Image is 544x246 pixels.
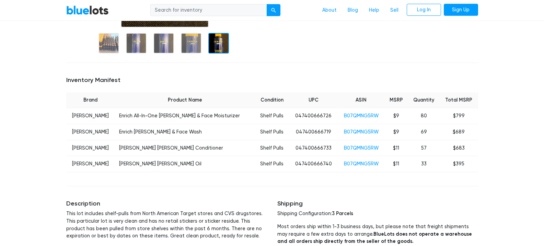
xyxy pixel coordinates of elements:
td: $689 [440,124,478,140]
h5: Shipping [277,200,478,208]
span: 3 Parcels [332,210,353,216]
td: $799 [440,108,478,124]
td: $395 [440,156,478,172]
td: 33 [408,156,439,172]
td: [PERSON_NAME] [66,156,115,172]
td: 047400666733 [289,140,338,156]
td: $683 [440,140,478,156]
td: Shelf Pulls [255,124,289,140]
td: Shelf Pulls [255,108,289,124]
h5: Description [66,200,267,208]
th: UPC [289,92,338,108]
th: MSRP [384,92,408,108]
strong: BlueLots does not operate a warehouse and all orders ship directly from the seller of the goods. [277,231,472,245]
h5: Inventory Manifest [66,77,478,84]
input: Search for inventory [150,4,267,16]
td: Shelf Pulls [255,156,289,172]
a: B07QMNG5RW [344,113,379,119]
td: 69 [408,124,439,140]
a: B07QMNG5RW [344,145,379,151]
td: $11 [384,140,408,156]
a: Log In [407,4,441,16]
p: Shipping Configuration: [277,210,478,218]
a: About [317,4,342,17]
p: Most orders ship within 1-3 business days, but please note that freight shipments may require a f... [277,223,478,245]
a: B07QMNG5RW [344,129,379,135]
td: $11 [384,156,408,172]
td: 80 [408,108,439,124]
th: Product Name [115,92,255,108]
a: Sell [385,4,404,17]
td: Enrich All-In-One [PERSON_NAME] & Face Moisturizer [115,108,255,124]
td: 047400666719 [289,124,338,140]
p: This lot includes shelf-pulls from North American Target stores and CVS drugstores. This particul... [66,210,267,239]
td: $9 [384,108,408,124]
a: Blog [342,4,363,17]
a: Help [363,4,385,17]
td: 047400666740 [289,156,338,172]
td: 57 [408,140,439,156]
td: $9 [384,124,408,140]
th: Brand [66,92,115,108]
td: Shelf Pulls [255,140,289,156]
td: [PERSON_NAME] [66,108,115,124]
td: [PERSON_NAME] [66,140,115,156]
a: B07QMNG5RW [344,161,379,167]
td: [PERSON_NAME] [PERSON_NAME] Oil [115,156,255,172]
th: Condition [255,92,289,108]
th: Quantity [408,92,439,108]
th: Total MSRP [440,92,478,108]
a: Sign Up [444,4,478,16]
td: 047400666726 [289,108,338,124]
td: [PERSON_NAME] [66,124,115,140]
td: [PERSON_NAME] [PERSON_NAME] Conditioner [115,140,255,156]
th: ASIN [338,92,385,108]
td: Enrich [PERSON_NAME] & Face Wash [115,124,255,140]
a: BlueLots [66,5,109,15]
